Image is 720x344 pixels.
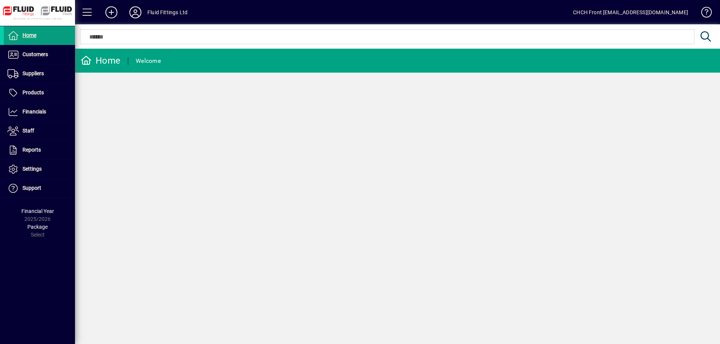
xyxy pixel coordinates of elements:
div: CHCH Front [EMAIL_ADDRESS][DOMAIN_NAME] [573,6,688,18]
span: Settings [22,166,42,172]
a: Settings [4,160,75,179]
div: Fluid Fittings Ltd [147,6,187,18]
a: Staff [4,122,75,140]
a: Support [4,179,75,198]
span: Package [27,224,48,230]
button: Profile [123,6,147,19]
span: Suppliers [22,70,44,76]
span: Products [22,89,44,95]
div: Home [81,55,120,67]
span: Staff [22,128,34,134]
div: Welcome [136,55,161,67]
a: Customers [4,45,75,64]
span: Financial Year [21,208,54,214]
a: Financials [4,103,75,121]
a: Reports [4,141,75,159]
span: Customers [22,51,48,57]
span: Home [22,32,36,38]
a: Knowledge Base [696,1,711,26]
span: Reports [22,147,41,153]
span: Support [22,185,41,191]
a: Suppliers [4,64,75,83]
span: Financials [22,109,46,115]
a: Products [4,83,75,102]
button: Add [99,6,123,19]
